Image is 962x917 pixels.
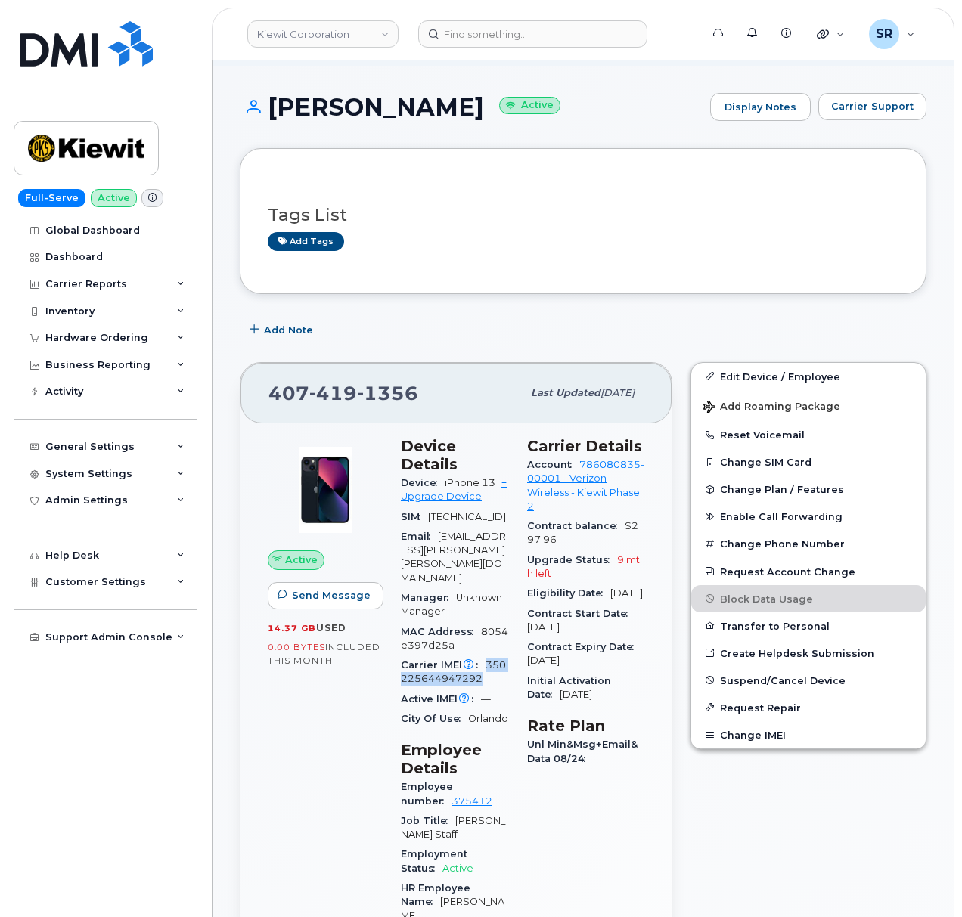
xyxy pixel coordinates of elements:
span: Employee number [401,781,453,806]
button: Send Message [268,582,383,609]
h1: [PERSON_NAME] [240,94,703,120]
span: [TECHNICAL_ID] [428,511,506,522]
a: Kiewit Corporation [247,20,399,48]
button: Add Roaming Package [691,390,926,421]
button: Change Phone Number [691,530,926,557]
span: [EMAIL_ADDRESS][PERSON_NAME][PERSON_NAME][DOMAIN_NAME] [401,531,506,584]
span: [DATE] [560,689,592,700]
span: used [316,622,346,634]
span: iPhone 13 [445,477,495,488]
span: [DATE] [527,621,560,633]
a: Create Helpdesk Submission [691,640,926,667]
span: Upgrade Status [527,554,617,565]
span: Contract Start Date [527,608,635,619]
span: Suspend/Cancel Device [720,674,846,686]
span: HR Employee Name [401,882,470,907]
a: 786080835-00001 - Verizon Wireless - Kiewit Phase 2 [527,459,644,512]
span: Send Message [292,588,371,603]
button: Request Repair [691,694,926,721]
span: Add Roaming Package [703,401,840,415]
span: Eligibility Date [527,587,610,599]
a: Add tags [268,232,344,251]
h3: Rate Plan [527,717,644,735]
span: MAC Address [401,626,481,637]
button: Transfer to Personal [691,612,926,640]
small: Active [499,97,560,114]
span: Enable Call Forwarding [720,511,843,522]
button: Request Account Change [691,558,926,585]
button: Enable Call Forwarding [691,503,926,530]
button: Carrier Support [818,93,926,120]
span: Unl Min&Msg+Email&Data 08/24 [527,739,638,764]
span: Active IMEI [401,693,481,705]
button: Change SIM Card [691,448,926,476]
span: SR [876,25,892,43]
img: image20231002-3703462-1ig824h.jpeg [280,445,371,535]
span: SIM [401,511,428,522]
span: Active [285,553,318,567]
span: Contract Expiry Date [527,641,641,652]
span: Active [442,863,473,874]
button: Add Note [240,317,326,344]
span: 14.37 GB [268,623,316,634]
span: 0.00 Bytes [268,642,325,652]
span: 419 [309,382,357,404]
h3: Employee Details [401,741,509,777]
span: [DATE] [600,387,635,398]
button: Block Data Usage [691,585,926,612]
button: Reset Voicemail [691,421,926,448]
span: Job Title [401,815,455,826]
span: Contract balance [527,520,625,531]
div: Quicklinks [806,19,855,49]
h3: Tags List [268,206,898,225]
button: Suspend/Cancel Device [691,667,926,694]
a: Edit Device / Employee [691,363,926,390]
div: Sebastian Reissig [858,19,926,49]
a: Display Notes [710,93,811,122]
span: Employment Status [401,848,467,873]
span: Carrier Support [831,99,914,113]
span: 407 [268,382,418,404]
span: Email [401,531,438,542]
input: Find something... [418,20,647,48]
span: — [481,693,491,705]
span: [DATE] [527,655,560,666]
iframe: Messenger Launcher [896,851,951,906]
span: Change Plan / Features [720,484,844,495]
h3: Device Details [401,437,509,473]
button: Change Plan / Features [691,476,926,503]
h3: Carrier Details [527,437,644,455]
span: Carrier IMEI [401,659,486,671]
span: [DATE] [610,587,643,599]
span: Account [527,459,579,470]
a: 375412 [452,795,492,807]
button: Change IMEI [691,721,926,748]
span: Manager [401,592,456,603]
span: Add Note [264,323,313,337]
span: Orlando [468,713,508,724]
span: Device [401,477,445,488]
span: 8054e397d25a [401,626,508,651]
span: Last updated [531,387,600,398]
span: 1356 [357,382,418,404]
span: Initial Activation Date [527,675,611,700]
span: City Of Use [401,713,468,724]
